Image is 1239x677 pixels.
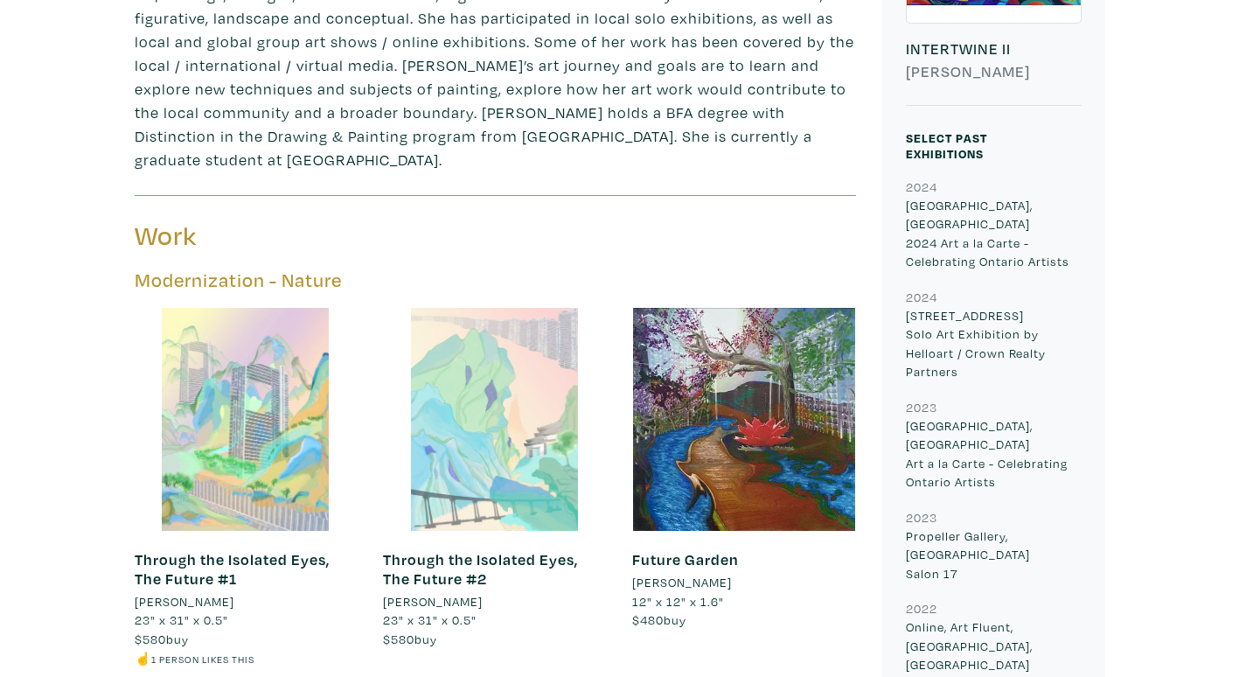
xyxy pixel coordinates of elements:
small: 1 person likes this [151,653,254,666]
a: [PERSON_NAME] [383,592,606,611]
li: ☝️ [135,649,358,668]
span: buy [135,631,189,647]
p: Propeller Gallery, [GEOGRAPHIC_DATA] Salon 17 [906,527,1082,583]
a: [PERSON_NAME] [632,573,855,592]
a: [PERSON_NAME] [135,592,358,611]
small: 2024 [906,178,937,195]
p: [GEOGRAPHIC_DATA], [GEOGRAPHIC_DATA] Art a la Carte - Celebrating Ontario Artists [906,416,1082,492]
small: Select Past Exhibitions [906,129,987,162]
small: 2024 [906,289,937,305]
li: [PERSON_NAME] [135,592,234,611]
small: 2022 [906,600,937,617]
h3: Work [135,220,483,253]
span: 23" x 31" x 0.5" [383,611,477,628]
h6: [PERSON_NAME] [906,62,1082,81]
span: buy [632,611,686,628]
span: 23" x 31" x 0.5" [135,611,228,628]
small: 2023 [906,399,937,415]
span: $580 [135,631,166,647]
h5: Modernization - Nature [135,269,856,292]
p: [STREET_ADDRESS] Solo Art Exhibition by Helloart / Crown Realty Partners [906,306,1082,381]
h6: INTERTWINE II [906,39,1082,59]
span: $480 [632,611,664,628]
span: buy [383,631,437,647]
a: Through the Isolated Eyes, The Future #1 [135,549,330,589]
span: $580 [383,631,414,647]
li: [PERSON_NAME] [632,573,732,592]
a: Through the Isolated Eyes, The Future #2 [383,549,578,589]
li: [PERSON_NAME] [383,592,483,611]
small: 2023 [906,509,937,526]
p: [GEOGRAPHIC_DATA], [GEOGRAPHIC_DATA] 2024 Art a la Carte - Celebrating Ontario Artists [906,196,1082,271]
span: 12" x 12" x 1.6" [632,593,724,610]
a: Future Garden [632,549,739,569]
